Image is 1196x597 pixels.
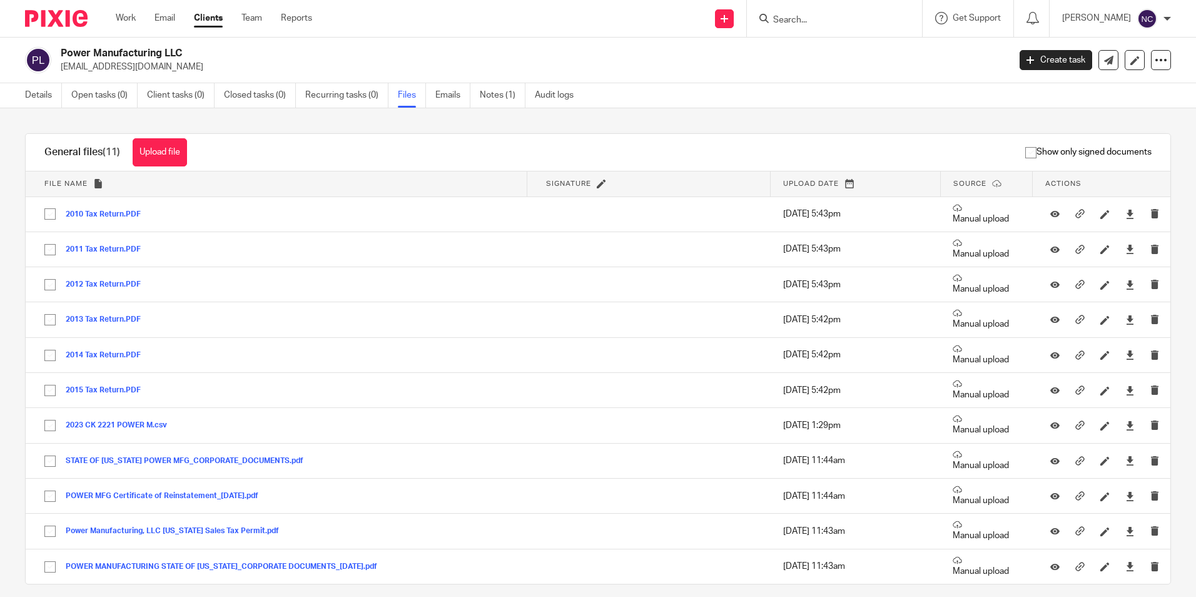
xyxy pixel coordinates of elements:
input: Select [38,273,62,297]
button: 2010 Tax Return.PDF [66,210,150,219]
a: Details [25,83,62,108]
p: [DATE] 5:43pm [783,208,928,220]
button: 2015 Tax Return.PDF [66,386,150,395]
button: STATE OF [US_STATE] POWER MFG_CORPORATE_DOCUMENTS.pdf [66,457,313,466]
span: Actions [1045,180,1082,187]
p: [DATE] 11:44am [783,490,928,503]
p: Manual upload [953,203,1020,225]
a: Download [1125,454,1135,467]
button: Power Manufacturing, LLC [US_STATE] Sales Tax Permit.pdf [66,527,288,536]
button: 2023 CK 2221 POWER M.csv [66,421,176,430]
a: Email [155,12,175,24]
a: Download [1125,278,1135,291]
input: Select [38,484,62,508]
p: [DATE] 5:42pm [783,314,928,326]
span: File name [44,180,88,187]
p: Manual upload [953,309,1020,330]
a: Work [116,12,136,24]
p: Manual upload [953,450,1020,472]
span: Show only signed documents [1025,146,1152,158]
span: Signature [546,180,591,187]
input: Select [38,379,62,402]
a: Clients [194,12,223,24]
p: Manual upload [953,520,1020,542]
p: [DATE] 11:43am [783,560,928,573]
a: Closed tasks (0) [224,83,296,108]
p: [EMAIL_ADDRESS][DOMAIN_NAME] [61,61,1001,73]
p: [PERSON_NAME] [1062,12,1131,24]
p: Manual upload [953,344,1020,366]
input: Select [38,414,62,437]
p: Manual upload [953,485,1020,507]
input: Select [38,519,62,543]
a: Download [1125,525,1135,538]
a: Audit logs [535,83,583,108]
a: Download [1125,314,1135,326]
a: Download [1125,349,1135,361]
p: [DATE] 5:43pm [783,243,928,255]
p: [DATE] 1:29pm [783,419,928,432]
a: Files [398,83,426,108]
a: Download [1125,560,1135,573]
img: svg%3E [1137,9,1157,29]
a: Download [1125,384,1135,397]
h1: General files [44,146,120,159]
a: Recurring tasks (0) [305,83,388,108]
h2: Power Manufacturing LLC [61,47,813,60]
a: Download [1125,243,1135,255]
p: Manual upload [953,414,1020,436]
span: (11) [103,147,120,157]
a: Reports [281,12,312,24]
img: svg%3E [25,47,51,73]
span: Source [953,180,986,187]
a: Download [1125,419,1135,432]
a: Create task [1020,50,1092,70]
input: Select [38,555,62,579]
a: Emails [435,83,470,108]
p: Manual upload [953,238,1020,260]
input: Select [38,449,62,473]
input: Select [38,202,62,226]
p: [DATE] 5:42pm [783,349,928,361]
input: Search [772,15,884,26]
a: Open tasks (0) [71,83,138,108]
p: Manual upload [953,379,1020,401]
a: Download [1125,208,1135,220]
span: Upload date [783,180,839,187]
a: Client tasks (0) [147,83,215,108]
p: Manual upload [953,273,1020,295]
p: [DATE] 5:42pm [783,384,928,397]
button: Upload file [133,138,187,166]
img: Pixie [25,10,88,27]
button: POWER MFG Certificate of Reinstatement_[DATE].pdf [66,492,268,501]
button: 2012 Tax Return.PDF [66,280,150,289]
input: Select [38,308,62,332]
p: Manual upload [953,556,1020,578]
a: Notes (1) [480,83,525,108]
input: Select [38,238,62,262]
button: 2013 Tax Return.PDF [66,315,150,324]
button: 2014 Tax Return.PDF [66,351,150,360]
a: Team [241,12,262,24]
p: [DATE] 11:43am [783,525,928,538]
button: POWER MANUFACTURING STATE OF [US_STATE]_CORPORATE DOCUMENTS_[DATE].pdf [66,563,387,571]
p: [DATE] 11:44am [783,454,928,467]
p: [DATE] 5:43pm [783,278,928,291]
input: Select [38,344,62,367]
button: 2011 Tax Return.PDF [66,245,150,254]
span: Get Support [953,14,1001,23]
a: Download [1125,490,1135,503]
